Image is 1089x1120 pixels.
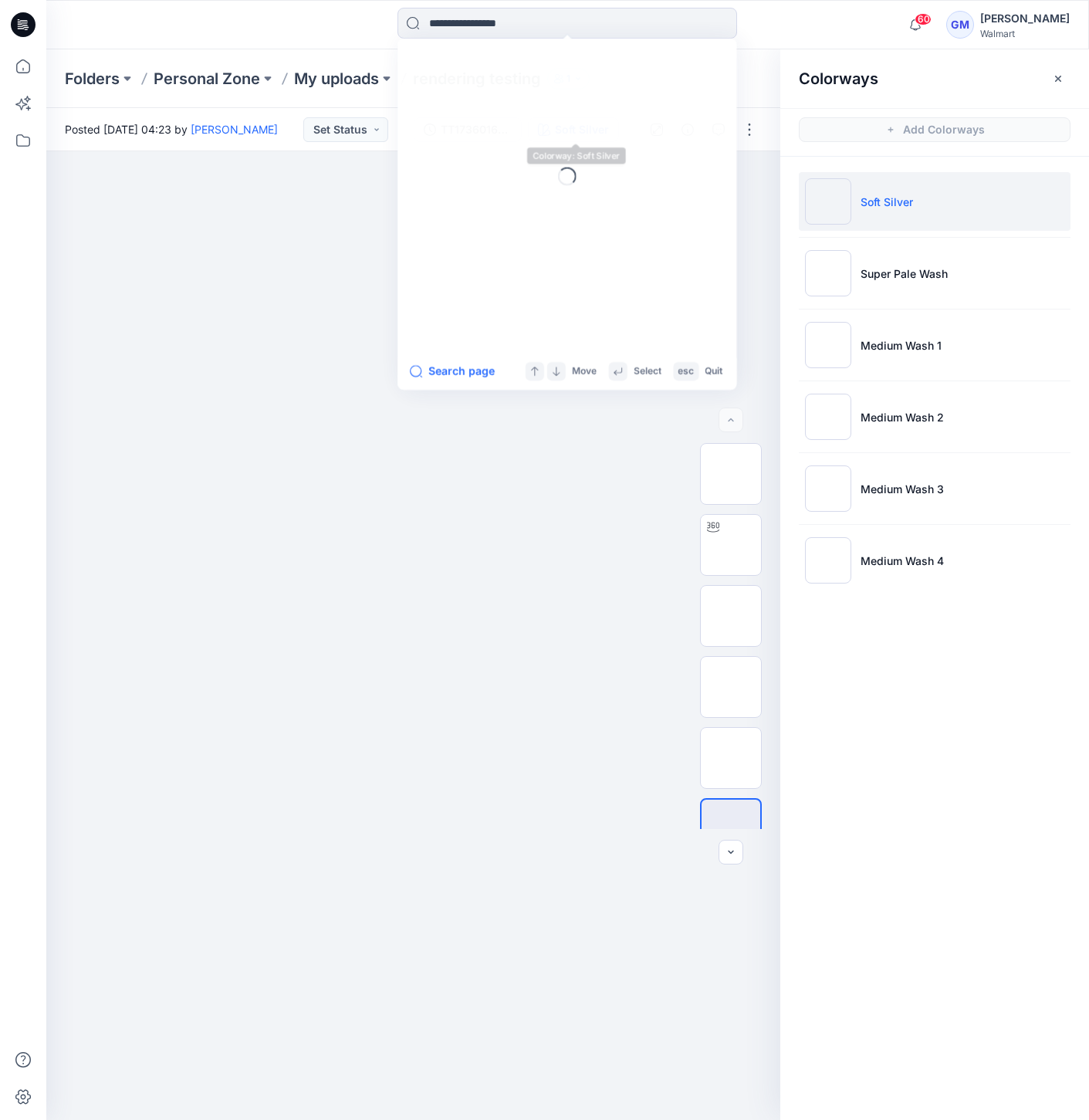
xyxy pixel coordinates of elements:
a: Folders [65,68,120,90]
span: 60 [915,13,932,25]
h2: Colorways [799,69,878,88]
a: My uploads [294,68,379,90]
p: esc [678,364,695,380]
p: Medium Wash 1 [861,337,942,354]
button: Search page [410,362,495,381]
p: Medium Wash 4 [861,553,944,569]
img: Super Pale Wash [805,250,851,296]
div: [PERSON_NAME] [980,9,1070,28]
div: GM [946,11,974,39]
p: Soft Silver [861,194,913,210]
img: Medium Wash 2 [805,394,851,440]
p: Select [634,364,661,380]
a: [PERSON_NAME] [191,123,278,136]
img: Medium Wash 4 [805,537,851,584]
img: Soft Silver [805,178,851,225]
p: Super Pale Wash [861,266,948,282]
img: Medium Wash 3 [805,465,851,512]
p: Medium Wash 3 [861,481,944,497]
span: Posted [DATE] 04:23 by [65,121,278,137]
p: Medium Wash 2 [861,409,944,425]
a: Personal Zone [154,68,260,90]
img: Medium Wash 1 [805,322,851,368]
p: Quit [705,364,723,380]
p: Move [572,364,597,380]
div: Walmart [980,28,1070,39]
